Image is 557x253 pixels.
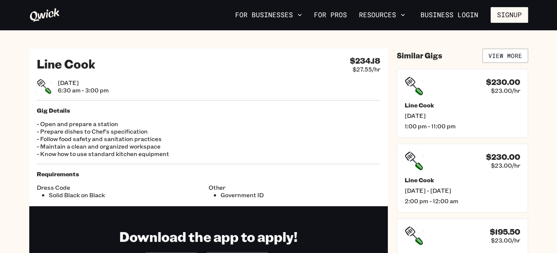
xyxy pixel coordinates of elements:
[356,9,408,21] button: Resources
[490,227,520,237] h4: $195.50
[405,176,520,184] h5: Line Cook
[119,228,297,245] h1: Download the app to apply!
[405,101,520,109] h5: Line Cook
[405,112,520,119] span: [DATE]
[491,87,520,94] span: $23.00/hr
[232,9,305,21] button: For Businesses
[491,162,520,169] span: $23.00/hr
[486,77,520,87] h4: $230.00
[491,7,528,23] button: Signup
[397,51,442,60] h4: Similar Gigs
[486,152,520,162] h4: $230.00
[405,122,520,130] span: 1:00 pm - 11:00 pm
[405,197,520,205] span: 2:00 pm - 12:00 am
[350,56,380,65] h4: $234.18
[221,191,380,199] li: Government ID
[37,170,380,178] h5: Requirements
[37,107,380,114] h5: Gig Details
[58,79,109,86] span: [DATE]
[209,184,380,191] span: Other
[491,237,520,244] span: $23.00/hr
[353,65,380,73] span: $27.55/hr
[58,86,109,94] span: 6:30 am - 3:00 pm
[37,184,209,191] span: Dress Code
[49,191,209,199] li: Solid Black on Black
[37,56,95,71] h2: Line Cook
[311,9,350,21] a: For Pros
[482,49,528,63] a: View More
[37,120,380,158] p: - Open and prepare a station - Prepare dishes to Chef's specification - Follow food safety and sa...
[405,187,520,194] span: [DATE] - [DATE]
[397,144,528,213] a: $230.00$23.00/hrLine Cook[DATE] - [DATE]2:00 pm - 12:00 am
[414,7,485,23] a: Business Login
[397,69,528,138] a: $230.00$23.00/hrLine Cook[DATE]1:00 pm - 11:00 pm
